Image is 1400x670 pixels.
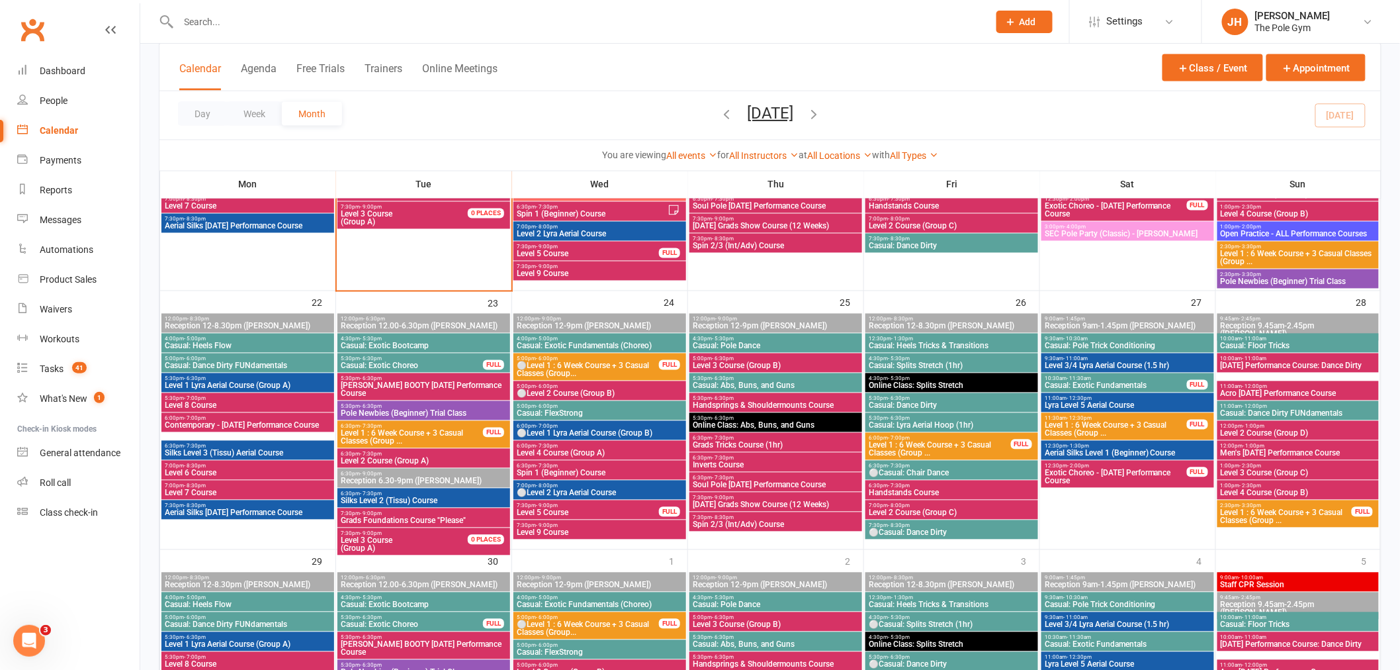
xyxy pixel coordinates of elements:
[1220,272,1376,278] span: 2:30pm
[40,244,93,255] div: Automations
[360,404,382,410] span: - 6:30pm
[1255,22,1331,34] div: The Pole Gym
[340,342,507,350] span: Casual: Exotic Bootcamp
[1220,384,1376,390] span: 11:00am
[516,356,660,362] span: 5:00pm
[184,336,206,342] span: - 5:00pm
[664,291,687,313] div: 24
[1044,230,1211,238] span: SEC Pole Party (Classic) - [PERSON_NAME]
[164,402,331,410] span: Level 8 Course
[40,363,64,374] div: Tasks
[692,203,859,211] span: Soul Pole [DATE] Performance Course
[1220,230,1376,238] span: Open Practice - ALL Performance Courses
[891,316,913,322] span: - 8:30pm
[888,396,910,402] span: - 6:30pm
[40,274,97,285] div: Product Sales
[340,336,507,342] span: 4:30pm
[40,507,98,518] div: Class check-in
[692,216,859,222] span: 7:30pm
[164,322,331,330] span: Reception 12-8.30pm ([PERSON_NAME])
[692,455,859,461] span: 6:30pm
[17,498,140,528] a: Class kiosk mode
[712,336,734,342] span: - 5:30pm
[164,422,331,430] span: Contemporary - [DATE] Performance Course
[1220,444,1376,450] span: 12:00pm
[516,205,668,211] span: 6:30pm
[1192,291,1215,313] div: 27
[164,382,331,390] span: Level 1 Lyra Aerial Course (Group A)
[712,436,734,442] span: - 7:30pm
[179,62,221,91] button: Calendar
[1220,336,1376,342] span: 10:00am
[516,424,683,430] span: 6:00pm
[40,448,120,458] div: General attendance
[1044,316,1211,322] span: 9:00am
[692,336,859,342] span: 4:30pm
[1220,430,1376,438] span: Level 2 Course (Group D)
[692,396,859,402] span: 5:30pm
[868,216,1035,222] span: 7:00pm
[40,125,78,136] div: Calendar
[360,356,382,362] span: - 6:30pm
[164,362,331,370] span: Casual: Dance Dirty FUNdamentals
[868,416,1035,422] span: 5:30pm
[160,171,336,199] th: Mon
[17,438,140,468] a: General attendance kiosk mode
[340,457,507,465] span: Level 2 Course (Group A)
[1240,205,1262,211] span: - 2:30pm
[17,205,140,235] a: Messages
[1240,272,1262,278] span: - 3:30pm
[868,422,1035,430] span: Casual: Lyra Aerial Hoop (1hr)
[40,185,72,195] div: Reports
[888,376,910,382] span: - 5:30pm
[340,452,507,457] span: 6:30pm
[602,150,666,160] strong: You are viewing
[868,316,1035,322] span: 12:00pm
[184,416,206,422] span: - 7:00pm
[1356,291,1380,313] div: 28
[712,455,734,461] span: - 7:30pm
[340,404,507,410] span: 5:30pm
[692,376,859,382] span: 5:30pm
[729,150,799,161] a: All Instructors
[1266,54,1366,81] button: Appointment
[516,270,683,278] span: Level 9 Course
[516,404,683,410] span: 5:00pm
[1220,316,1376,322] span: 9:45am
[688,171,864,199] th: Thu
[184,444,206,450] span: - 7:30pm
[1044,362,1211,370] span: Level 3/4 Lyra Aerial Course (1.5 hr)
[164,444,331,450] span: 6:30pm
[17,324,140,354] a: Workouts
[1067,197,1089,203] span: - 2:00pm
[715,316,737,322] span: - 9:00pm
[1044,416,1188,422] span: 11:30am
[536,205,558,211] span: - 7:30pm
[1220,404,1376,410] span: 11:00am
[17,116,140,146] a: Calendar
[868,203,1035,211] span: Handstands Course
[1044,463,1188,469] span: 12:30pm
[692,416,859,422] span: 5:30pm
[40,215,81,225] div: Messages
[692,356,859,362] span: 5:00pm
[1063,316,1085,322] span: - 1:45pm
[40,304,72,314] div: Waivers
[164,416,331,422] span: 6:00pm
[1243,404,1268,410] span: - 12:00pm
[536,424,558,430] span: - 7:00pm
[516,430,683,438] span: ⚪Level 1 Lyra Aerial Course (Group B)
[1044,197,1188,203] span: 12:30pm
[692,242,859,250] span: Spin 2/3 (Int/Adv) Course
[184,396,206,402] span: - 7:00pm
[868,356,1035,362] span: 4:30pm
[536,336,558,342] span: - 5:00pm
[536,264,558,270] span: - 9:00pm
[536,224,558,230] span: - 8:00pm
[282,102,342,126] button: Month
[340,424,484,430] span: 6:30pm
[1220,322,1376,338] span: Reception 9.45am-2.45pm ([PERSON_NAME])
[692,442,859,450] span: Grads Tricks Course (1hr)
[360,205,382,211] span: - 9:00pm
[184,216,206,222] span: - 8:30pm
